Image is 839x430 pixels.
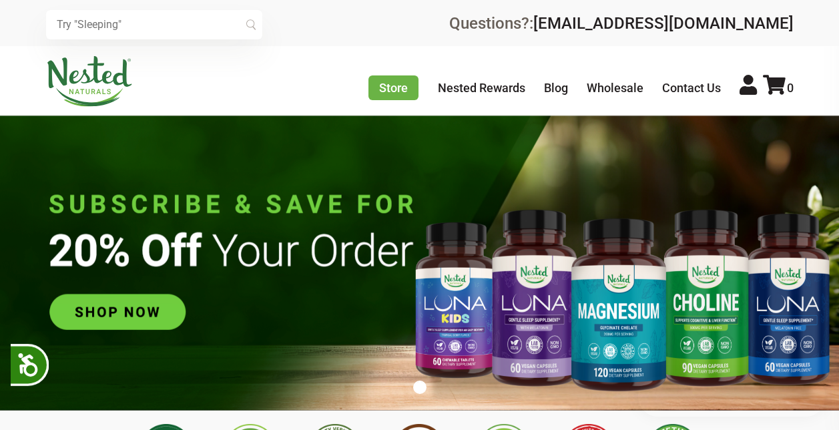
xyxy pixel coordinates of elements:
[662,81,721,95] a: Contact Us
[46,56,133,107] img: Nested Naturals
[544,81,568,95] a: Blog
[368,75,418,100] a: Store
[638,377,826,417] iframe: Button to open loyalty program pop-up
[413,381,427,394] button: 1 of 1
[763,81,794,95] a: 0
[787,81,794,95] span: 0
[533,14,794,33] a: [EMAIL_ADDRESS][DOMAIN_NAME]
[46,10,262,39] input: Try "Sleeping"
[449,15,794,31] div: Questions?:
[438,81,525,95] a: Nested Rewards
[587,81,643,95] a: Wholesale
